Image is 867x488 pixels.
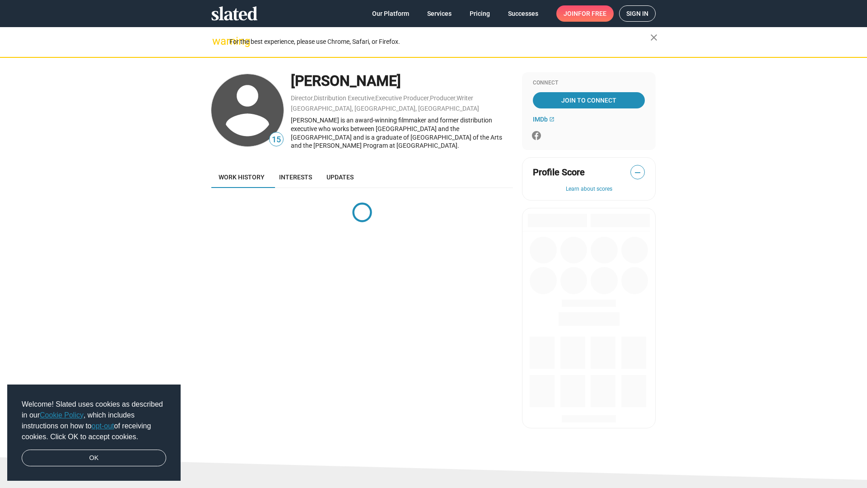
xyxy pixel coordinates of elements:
span: , [374,96,375,101]
a: Interests [272,166,319,188]
mat-icon: close [648,32,659,43]
a: IMDb [533,116,555,123]
span: Updates [326,174,354,181]
span: Services [427,5,452,22]
a: Sign in [619,5,656,22]
span: Interests [279,174,312,181]
a: Joinfor free [556,5,614,22]
a: Pricing [462,5,497,22]
a: Writer [457,94,473,102]
span: — [631,167,644,178]
a: Services [420,5,459,22]
a: Director [291,94,313,102]
span: Successes [508,5,538,22]
span: IMDb [533,116,548,123]
span: , [313,96,314,101]
span: Profile Score [533,166,585,178]
div: [PERSON_NAME] [291,71,513,91]
div: Connect [533,80,645,87]
span: , [429,96,430,101]
a: dismiss cookie message [22,450,166,467]
a: Join To Connect [533,92,645,108]
span: Sign in [626,6,648,21]
a: Distribution Executive [314,94,374,102]
a: Cookie Policy [40,411,84,419]
a: [GEOGRAPHIC_DATA], [GEOGRAPHIC_DATA], [GEOGRAPHIC_DATA] [291,105,479,112]
mat-icon: warning [212,36,223,47]
a: Updates [319,166,361,188]
a: Our Platform [365,5,416,22]
a: opt-out [92,422,114,430]
div: For the best experience, please use Chrome, Safari, or Firefox. [229,36,650,48]
span: Our Platform [372,5,409,22]
mat-icon: open_in_new [549,117,555,122]
div: cookieconsent [7,385,181,481]
span: Welcome! Slated uses cookies as described in our , which includes instructions on how to of recei... [22,399,166,442]
a: Work history [211,166,272,188]
div: [PERSON_NAME] is an award-winning filmmaker and former distribution executive who works between [... [291,116,513,150]
span: Join [564,5,606,22]
a: Successes [501,5,545,22]
span: Work history [219,174,265,181]
span: Pricing [470,5,490,22]
span: 15 [270,134,283,146]
button: Learn about scores [533,186,645,193]
span: for free [578,5,606,22]
span: Join To Connect [535,92,643,108]
a: Executive Producer [375,94,429,102]
a: Producer [430,94,456,102]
